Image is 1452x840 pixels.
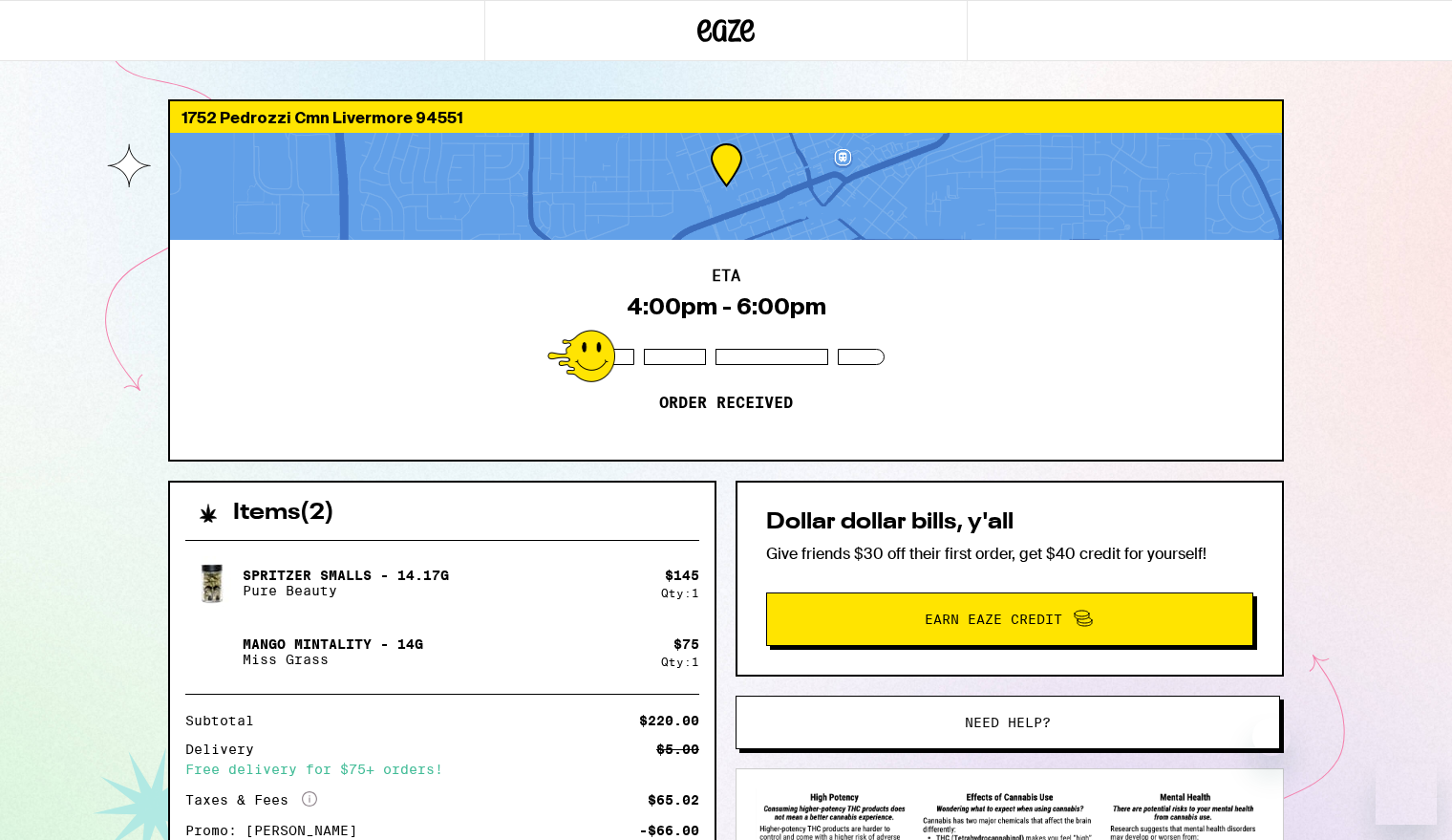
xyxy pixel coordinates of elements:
p: Order received [659,394,793,413]
iframe: Close message [1252,718,1291,756]
div: $65.02 [648,793,699,807]
p: Miss Grass [243,652,423,667]
h2: Dollar dollar bills, y'all [766,511,1253,534]
div: Taxes & Fees [185,791,317,808]
div: Subtotal [185,714,267,727]
div: 4:00pm - 6:00pm [627,293,826,320]
div: $220.00 [639,714,699,727]
span: Earn Eaze Credit [925,613,1062,626]
div: $5.00 [656,743,699,756]
p: Mango Mintality - 14g [243,636,423,652]
button: Need help? [736,696,1280,749]
p: Spritzer Smalls - 14.17g [243,568,449,583]
p: Give friends $30 off their first order, get $40 credit for yourself! [766,544,1253,564]
div: Qty: 1 [661,656,699,668]
div: $ 145 [665,568,699,583]
img: Spritzer Smalls - 14.17g [185,556,239,610]
div: Promo: [PERSON_NAME] [185,824,371,837]
button: Earn Eaze Credit [766,592,1253,646]
div: Qty: 1 [661,587,699,599]
div: -$66.00 [639,824,699,837]
h2: ETA [712,269,740,284]
h2: Items ( 2 ) [233,502,334,525]
span: Need help? [965,716,1051,729]
p: Pure Beauty [243,583,449,598]
div: Free delivery for $75+ orders! [185,763,699,776]
div: Delivery [185,743,267,756]
div: $ 75 [673,636,699,652]
iframe: Button to launch messaging window [1376,764,1437,825]
div: 1752 Pedrozzi Cmn Livermore 94551 [170,101,1282,133]
img: Mango Mintality - 14g [185,625,239,678]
